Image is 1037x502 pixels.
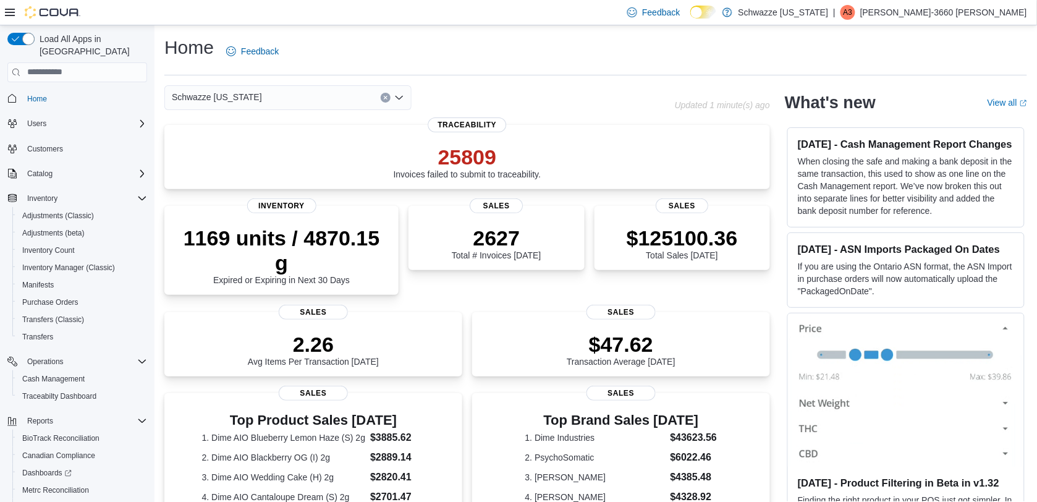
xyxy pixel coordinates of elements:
[27,194,57,203] span: Inventory
[833,5,836,20] p: |
[671,450,717,465] dd: $6022.46
[627,226,738,250] p: $125100.36
[586,305,656,320] span: Sales
[17,226,90,240] a: Adjustments (beta)
[739,5,829,20] p: Schwazze [US_STATE]
[2,353,152,370] button: Operations
[798,477,1014,489] h3: [DATE] - Product Filtering in Beta in v1.32
[12,447,152,464] button: Canadian Compliance
[860,5,1027,20] p: [PERSON_NAME]-3660 [PERSON_NAME]
[370,470,425,485] dd: $2820.41
[2,165,152,182] button: Catalog
[17,330,58,344] a: Transfers
[27,357,64,367] span: Operations
[394,93,404,103] button: Open list of options
[241,45,279,57] span: Feedback
[22,391,96,401] span: Traceabilty Dashboard
[671,470,717,485] dd: $4385.48
[525,471,666,483] dt: 3. [PERSON_NAME]
[22,228,85,238] span: Adjustments (beta)
[22,116,147,131] span: Users
[22,116,51,131] button: Users
[17,208,147,223] span: Adjustments (Classic)
[671,430,717,445] dd: $43623.56
[17,389,101,404] a: Traceabilty Dashboard
[12,276,152,294] button: Manifests
[17,295,83,310] a: Purchase Orders
[17,278,59,292] a: Manifests
[17,260,120,275] a: Inventory Manager (Classic)
[27,169,53,179] span: Catalog
[370,430,425,445] dd: $3885.62
[785,93,876,113] h2: What's new
[627,226,738,260] div: Total Sales [DATE]
[470,198,523,213] span: Sales
[22,451,95,461] span: Canadian Compliance
[428,117,506,132] span: Traceability
[22,166,57,181] button: Catalog
[22,191,62,206] button: Inventory
[675,100,770,110] p: Updated 1 minute(s) ago
[17,295,147,310] span: Purchase Orders
[22,141,147,156] span: Customers
[27,119,46,129] span: Users
[656,198,708,213] span: Sales
[798,138,1014,150] h3: [DATE] - Cash Management Report Changes
[22,414,58,428] button: Reports
[17,466,147,480] span: Dashboards
[27,94,47,104] span: Home
[2,412,152,430] button: Reports
[17,483,94,498] a: Metrc Reconciliation
[525,432,666,444] dt: 1. Dime Industries
[164,35,214,60] h1: Home
[17,448,100,463] a: Canadian Compliance
[17,372,147,386] span: Cash Management
[12,294,152,311] button: Purchase Orders
[22,297,78,307] span: Purchase Orders
[12,388,152,405] button: Traceabilty Dashboard
[12,242,152,259] button: Inventory Count
[798,155,1014,217] p: When closing the safe and making a bank deposit in the same transaction, this used to show as one...
[394,145,541,179] div: Invoices failed to submit to traceability.
[22,354,147,369] span: Operations
[22,374,85,384] span: Cash Management
[12,464,152,482] a: Dashboards
[22,142,68,156] a: Customers
[248,332,379,357] p: 2.26
[22,315,84,325] span: Transfers (Classic)
[22,191,147,206] span: Inventory
[22,91,147,106] span: Home
[12,430,152,447] button: BioTrack Reconciliation
[690,6,716,19] input: Dark Mode
[12,370,152,388] button: Cash Management
[567,332,675,367] div: Transaction Average [DATE]
[394,145,541,169] p: 25809
[370,450,425,465] dd: $2889.14
[17,243,147,258] span: Inventory Count
[12,259,152,276] button: Inventory Manager (Classic)
[22,91,52,106] a: Home
[221,39,284,64] a: Feedback
[12,482,152,499] button: Metrc Reconciliation
[22,245,75,255] span: Inventory Count
[798,260,1014,297] p: If you are using the Ontario ASN format, the ASN Import in purchase orders will now automatically...
[525,413,717,428] h3: Top Brand Sales [DATE]
[202,471,366,483] dt: 3. Dime AIO Wedding Cake (H) 2g
[247,198,316,213] span: Inventory
[22,263,115,273] span: Inventory Manager (Classic)
[17,466,77,480] a: Dashboards
[525,451,666,464] dt: 2. PsychoSomatic
[22,414,147,428] span: Reports
[12,311,152,328] button: Transfers (Classic)
[202,413,425,428] h3: Top Product Sales [DATE]
[172,90,262,104] span: Schwazze [US_STATE]
[22,485,89,495] span: Metrc Reconciliation
[452,226,541,260] div: Total # Invoices [DATE]
[452,226,541,250] p: 2627
[22,211,94,221] span: Adjustments (Classic)
[2,140,152,158] button: Customers
[1020,100,1027,107] svg: External link
[22,332,53,342] span: Transfers
[202,432,366,444] dt: 1. Dime AIO Blueberry Lemon Haze (S) 2g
